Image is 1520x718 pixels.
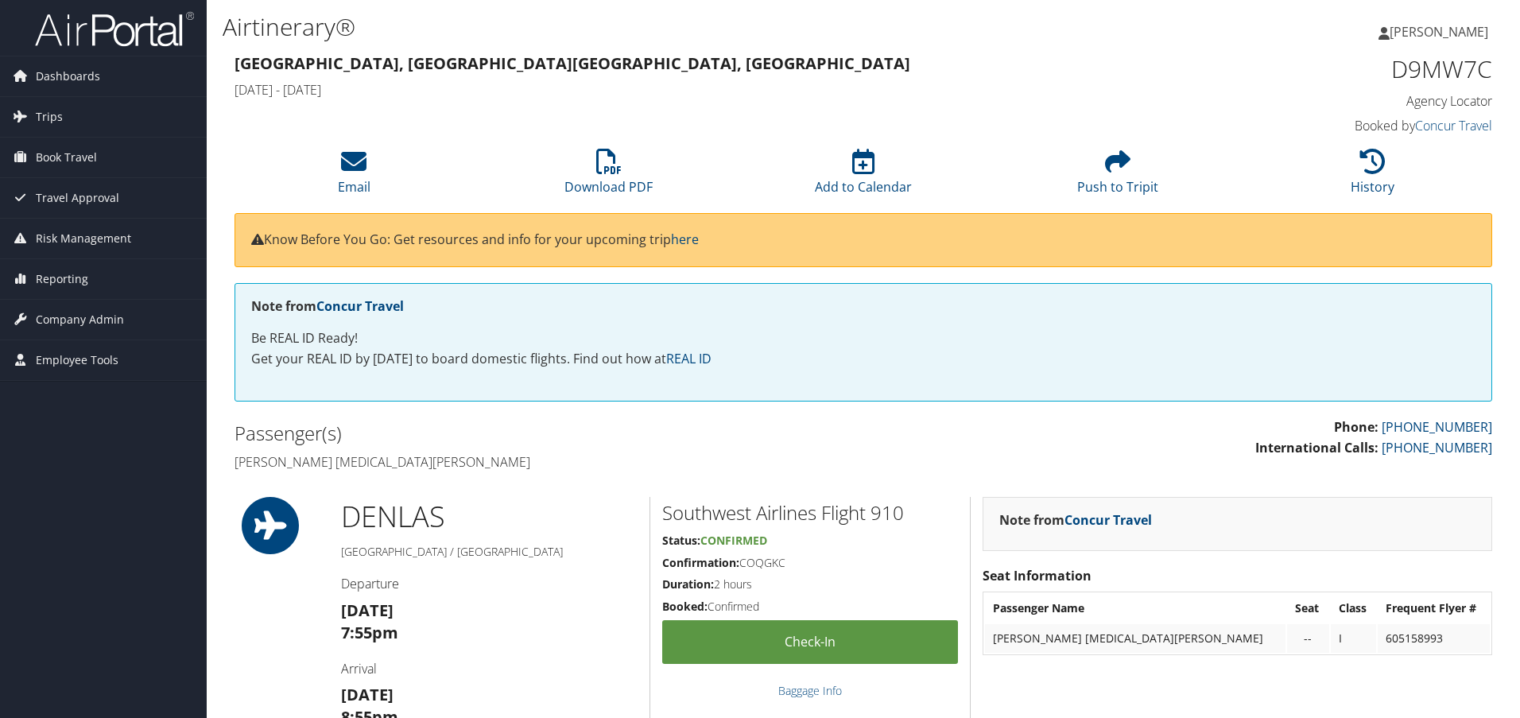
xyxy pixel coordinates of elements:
span: Confirmed [700,533,767,548]
span: [PERSON_NAME] [1390,23,1488,41]
span: Reporting [36,259,88,299]
h4: Arrival [341,660,638,677]
strong: 7:55pm [341,622,398,643]
td: 605158993 [1378,624,1490,653]
th: Class [1331,594,1377,623]
strong: Phone: [1334,418,1378,436]
td: I [1331,624,1377,653]
h5: [GEOGRAPHIC_DATA] / [GEOGRAPHIC_DATA] [341,544,638,560]
h4: Booked by [1196,117,1492,134]
span: Company Admin [36,300,124,340]
span: Book Travel [36,138,97,177]
th: Frequent Flyer # [1378,594,1490,623]
a: [PERSON_NAME] [1378,8,1504,56]
a: [PHONE_NUMBER] [1382,439,1492,456]
span: Dashboards [36,56,100,96]
img: airportal-logo.png [35,10,194,48]
strong: [DATE] [341,684,394,705]
p: Know Before You Go: Get resources and info for your upcoming trip [251,230,1475,250]
strong: [GEOGRAPHIC_DATA], [GEOGRAPHIC_DATA] [GEOGRAPHIC_DATA], [GEOGRAPHIC_DATA] [235,52,910,74]
h1: DEN LAS [341,497,638,537]
a: [PHONE_NUMBER] [1382,418,1492,436]
a: Concur Travel [1415,117,1492,134]
strong: International Calls: [1255,439,1378,456]
strong: Booked: [662,599,708,614]
strong: [DATE] [341,600,394,621]
h5: COQGKC [662,555,958,571]
strong: Confirmation: [662,555,739,570]
a: here [671,231,699,248]
strong: Seat Information [983,567,1092,584]
h4: Departure [341,575,638,592]
span: Trips [36,97,63,137]
strong: Note from [999,511,1152,529]
h5: Confirmed [662,599,958,615]
a: Push to Tripit [1077,157,1158,196]
h4: [PERSON_NAME] [MEDICAL_DATA][PERSON_NAME] [235,453,851,471]
h4: [DATE] - [DATE] [235,81,1172,99]
a: History [1351,157,1394,196]
a: Email [338,157,370,196]
h2: Passenger(s) [235,420,851,447]
a: Baggage Info [778,683,842,698]
h2: Southwest Airlines Flight 910 [662,499,958,526]
span: Employee Tools [36,340,118,380]
strong: Note from [251,297,404,315]
div: -- [1295,631,1320,646]
h1: D9MW7C [1196,52,1492,86]
th: Seat [1287,594,1328,623]
a: Concur Travel [1064,511,1152,529]
strong: Duration: [662,576,714,592]
a: Concur Travel [316,297,404,315]
strong: Status: [662,533,700,548]
p: Be REAL ID Ready! Get your REAL ID by [DATE] to board domestic flights. Find out how at [251,328,1475,369]
th: Passenger Name [985,594,1285,623]
span: Risk Management [36,219,131,258]
span: Travel Approval [36,178,119,218]
a: REAL ID [666,350,712,367]
td: [PERSON_NAME] [MEDICAL_DATA][PERSON_NAME] [985,624,1285,653]
h1: Airtinerary® [223,10,1077,44]
h4: Agency Locator [1196,92,1492,110]
h5: 2 hours [662,576,958,592]
a: Add to Calendar [815,157,912,196]
a: Check-in [662,620,958,664]
a: Download PDF [564,157,653,196]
